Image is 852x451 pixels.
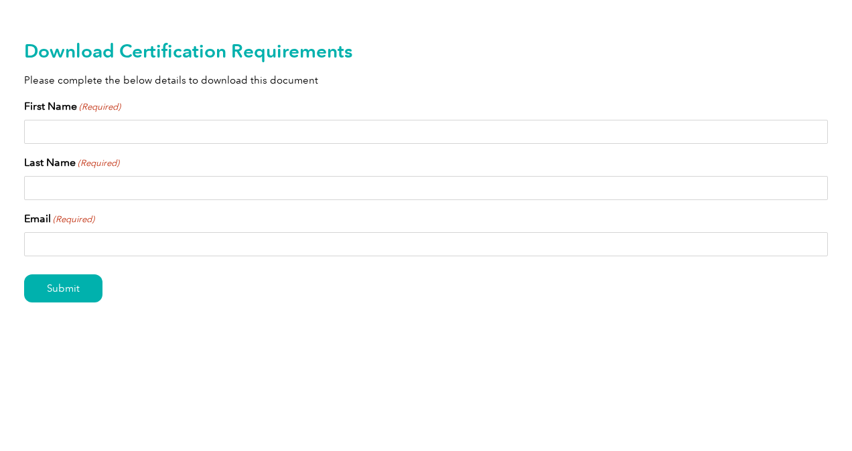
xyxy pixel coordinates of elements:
[24,274,102,302] input: Submit
[78,100,121,114] span: (Required)
[24,40,828,62] h2: Download Certification Requirements
[52,213,95,226] span: (Required)
[24,73,828,88] p: Please complete the below details to download this document
[24,98,121,114] label: First Name
[24,155,119,171] label: Last Name
[77,157,120,170] span: (Required)
[24,211,94,227] label: Email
